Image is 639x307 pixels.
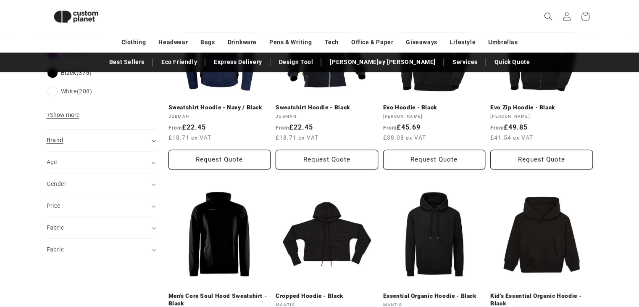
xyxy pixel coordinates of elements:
span: Age [47,159,57,165]
span: Gender [47,180,66,187]
a: Eco Friendly [157,55,201,69]
button: Request Quote [276,150,378,169]
summary: Gender (0 selected) [47,173,156,195]
a: Clothing [121,35,146,50]
a: Cropped Hoodie - Black [276,292,378,300]
a: Essential Organic Hoodie - Black [383,292,486,300]
a: Kid's Essential Organic Hoodie - Black [490,292,593,307]
summary: Fabric (0 selected) [47,217,156,238]
a: Services [448,55,482,69]
a: Quick Quote [490,55,534,69]
span: Show more [47,111,79,118]
a: Evo Zip Hoodie - Black [490,104,593,111]
button: Request Quote [383,150,486,169]
summary: Price [47,195,156,217]
span: Price [47,202,60,209]
a: Bags [200,35,215,50]
button: Request Quote [490,150,593,169]
summary: Fabric (0 selected) [47,239,156,260]
img: Custom Planet [47,3,105,30]
button: Show more [47,111,82,123]
a: Drinkware [228,35,257,50]
span: + [47,111,50,118]
a: Pens & Writing [269,35,312,50]
a: [PERSON_NAME]ey [PERSON_NAME] [326,55,439,69]
a: Best Sellers [105,55,149,69]
span: Fabric [47,246,64,253]
button: Request Quote [168,150,271,169]
span: Brand [47,137,63,143]
a: Sweatshirt Hoodie - Navy / Black [168,104,271,111]
summary: Search [539,7,557,26]
a: Express Delivery [210,55,266,69]
a: Sweatshirt Hoodie - Black [276,104,378,111]
iframe: Chat Widget [499,216,639,307]
a: Tech [324,35,338,50]
a: Lifestyle [450,35,476,50]
a: Design Tool [275,55,318,69]
span: Fabric [47,224,64,231]
a: Men's Core Soul Hood Sweatshirt - Black [168,292,271,307]
a: Office & Paper [351,35,393,50]
a: Giveaways [406,35,437,50]
a: Umbrellas [488,35,518,50]
a: Evo Hoodie - Black [383,104,486,111]
a: Headwear [158,35,188,50]
summary: Age (0 selected) [47,151,156,173]
summary: Brand (0 selected) [47,130,156,151]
